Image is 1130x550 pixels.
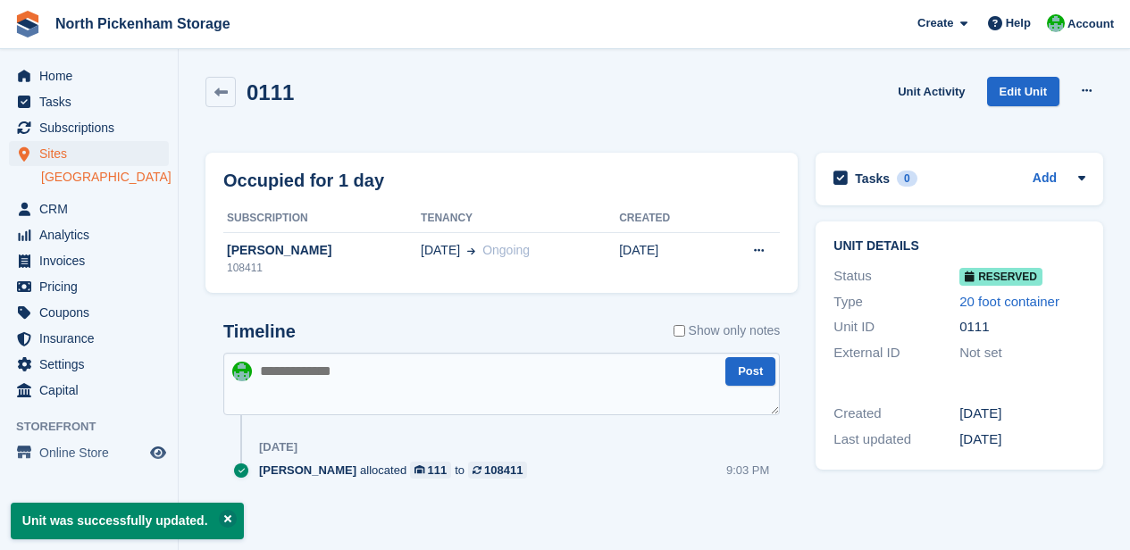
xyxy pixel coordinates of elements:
[9,222,169,247] a: menu
[959,317,1085,337] div: 0111
[16,418,178,436] span: Storefront
[9,378,169,403] a: menu
[833,292,959,312] div: Type
[247,80,294,104] h2: 0111
[11,503,244,539] p: Unit was successfully updated.
[39,440,146,465] span: Online Store
[674,321,685,340] input: Show only notes
[223,204,421,233] th: Subscription
[259,440,297,454] div: [DATE]
[833,343,959,363] div: External ID
[9,115,169,140] a: menu
[223,167,384,194] h2: Occupied for 1 day
[9,326,169,351] a: menu
[9,141,169,166] a: menu
[619,232,712,286] td: [DATE]
[726,462,769,479] div: 9:03 PM
[959,294,1059,309] a: 20 foot container
[9,352,169,377] a: menu
[39,300,146,325] span: Coupons
[421,241,460,260] span: [DATE]
[1047,14,1065,32] img: Chris Gulliver
[9,63,169,88] a: menu
[725,357,775,387] button: Post
[9,89,169,114] a: menu
[39,141,146,166] span: Sites
[223,241,421,260] div: [PERSON_NAME]
[421,204,619,233] th: Tenancy
[855,171,890,187] h2: Tasks
[833,239,1085,254] h2: Unit details
[959,343,1085,363] div: Not set
[891,77,972,106] a: Unit Activity
[484,462,523,479] div: 108411
[833,429,959,450] div: Last updated
[833,266,959,287] div: Status
[39,326,146,351] span: Insurance
[897,171,917,187] div: 0
[9,300,169,325] a: menu
[428,462,448,479] div: 111
[39,115,146,140] span: Subscriptions
[39,378,146,403] span: Capital
[9,274,169,299] a: menu
[41,169,169,186] a: [GEOGRAPHIC_DATA]
[223,260,421,276] div: 108411
[1067,15,1114,33] span: Account
[1033,169,1057,189] a: Add
[9,440,169,465] a: menu
[259,462,356,479] span: [PERSON_NAME]
[410,462,451,479] a: 111
[468,462,527,479] a: 108411
[223,321,296,342] h2: Timeline
[917,14,953,32] span: Create
[39,274,146,299] span: Pricing
[48,9,238,38] a: North Pickenham Storage
[39,196,146,221] span: CRM
[833,404,959,424] div: Created
[39,222,146,247] span: Analytics
[959,404,1085,424] div: [DATE]
[674,321,781,340] label: Show only notes
[39,352,146,377] span: Settings
[833,317,959,337] div: Unit ID
[232,362,252,381] img: Chris Gulliver
[14,11,41,37] img: stora-icon-8386f47178a22dfd0bd8f6a31ec36ba5ce8667c1dd55bd0f319d3a0aa187defe.svg
[1006,14,1031,32] span: Help
[147,442,169,463] a: Preview store
[259,462,536,479] div: allocated to
[39,63,146,88] span: Home
[959,429,1085,450] div: [DATE]
[39,89,146,114] span: Tasks
[619,204,712,233] th: Created
[39,248,146,273] span: Invoices
[9,196,169,221] a: menu
[987,77,1059,106] a: Edit Unit
[959,268,1042,286] span: Reserved
[9,248,169,273] a: menu
[482,243,530,257] span: Ongoing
